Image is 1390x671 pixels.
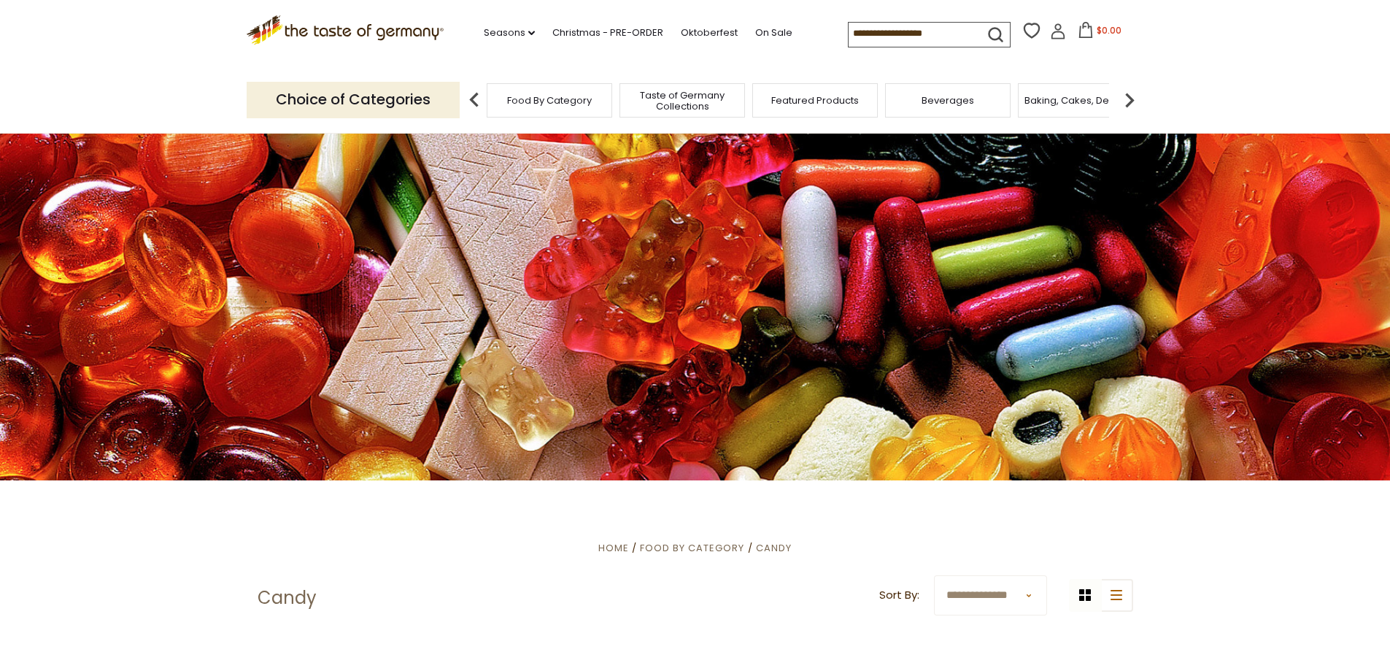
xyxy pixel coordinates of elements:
[922,95,974,106] a: Beverages
[1115,85,1144,115] img: next arrow
[598,541,629,555] a: Home
[756,541,792,555] a: Candy
[771,95,859,106] a: Featured Products
[247,82,460,118] p: Choice of Categories
[1069,22,1131,44] button: $0.00
[460,85,489,115] img: previous arrow
[258,587,317,609] h1: Candy
[1024,95,1138,106] a: Baking, Cakes, Desserts
[507,95,592,106] a: Food By Category
[755,25,792,41] a: On Sale
[552,25,663,41] a: Christmas - PRE-ORDER
[484,25,535,41] a: Seasons
[640,541,744,555] a: Food By Category
[624,90,741,112] a: Taste of Germany Collections
[681,25,738,41] a: Oktoberfest
[1097,24,1121,37] span: $0.00
[879,586,919,605] label: Sort By:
